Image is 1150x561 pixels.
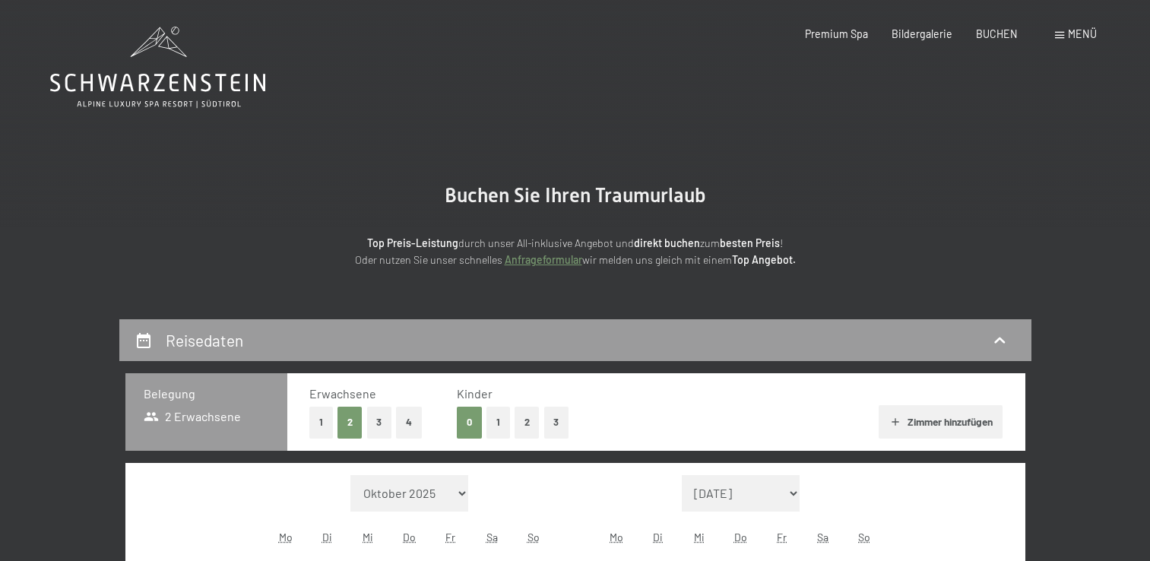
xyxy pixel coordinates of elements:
h2: Reisedaten [166,331,243,350]
h3: Belegung [144,385,269,402]
abbr: Samstag [486,531,498,544]
button: Zimmer hinzufügen [879,405,1003,439]
a: Anfrageformular [505,253,582,266]
abbr: Donnerstag [403,531,416,544]
abbr: Dienstag [653,531,663,544]
strong: direkt buchen [634,236,700,249]
button: 4 [396,407,422,438]
button: 2 [337,407,363,438]
strong: Top Preis-Leistung [367,236,458,249]
abbr: Sonntag [527,531,540,544]
abbr: Dienstag [322,531,332,544]
abbr: Mittwoch [363,531,373,544]
span: Kinder [457,386,493,401]
button: 1 [309,407,333,438]
abbr: Donnerstag [734,531,747,544]
abbr: Samstag [817,531,828,544]
abbr: Montag [279,531,293,544]
p: durch unser All-inklusive Angebot und zum ! Oder nutzen Sie unser schnelles wir melden uns gleich... [241,235,910,269]
a: Bildergalerie [892,27,952,40]
abbr: Freitag [777,531,787,544]
button: 3 [367,407,392,438]
button: 1 [486,407,510,438]
button: 3 [544,407,569,438]
button: 0 [457,407,482,438]
abbr: Sonntag [858,531,870,544]
abbr: Freitag [445,531,455,544]
strong: Top Angebot. [732,253,796,266]
span: Buchen Sie Ihren Traumurlaub [445,184,706,207]
a: BUCHEN [976,27,1018,40]
abbr: Montag [610,531,623,544]
span: 2 Erwachsene [144,408,242,425]
span: Erwachsene [309,386,376,401]
abbr: Mittwoch [694,531,705,544]
a: Premium Spa [805,27,868,40]
span: Menü [1068,27,1097,40]
button: 2 [515,407,540,438]
strong: besten Preis [720,236,780,249]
